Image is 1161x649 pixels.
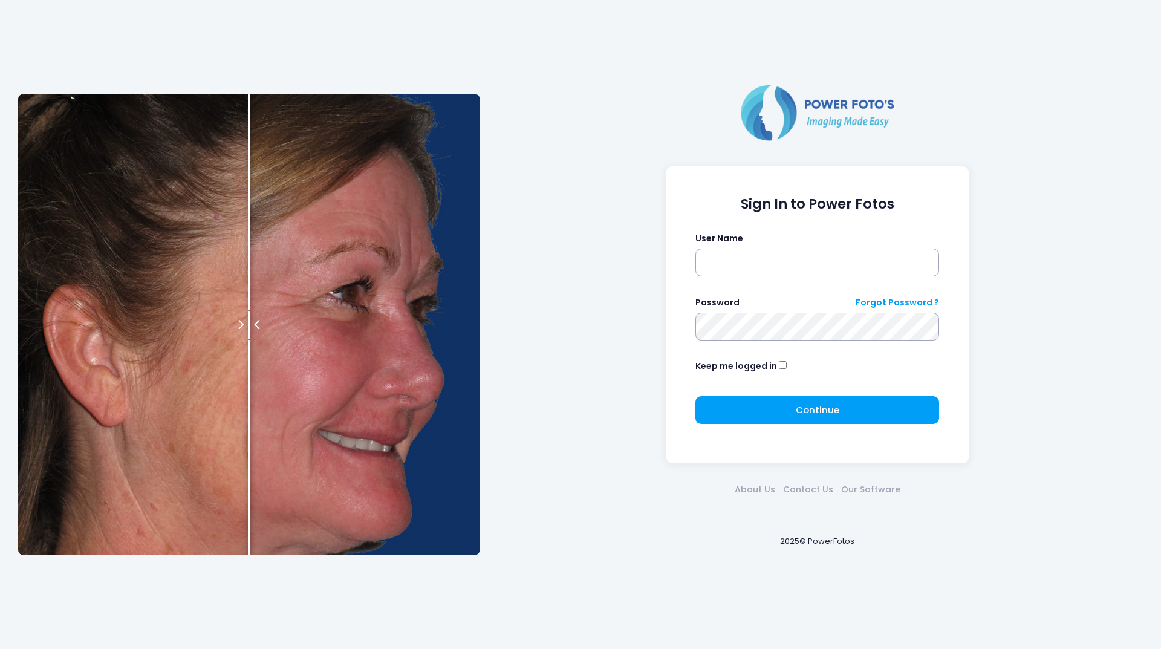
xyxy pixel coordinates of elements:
label: Keep me logged in [695,360,777,373]
button: Continue [695,396,939,424]
a: Contact Us [779,483,837,496]
a: About Us [730,483,779,496]
span: Continue [796,403,839,416]
div: 2025© PowerFotos [492,515,1143,567]
label: User Name [695,232,743,245]
a: Forgot Password ? [856,296,939,309]
img: Logo [736,82,899,143]
h1: Sign In to Power Fotos [695,196,939,212]
a: Our Software [837,483,904,496]
label: Password [695,296,740,309]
